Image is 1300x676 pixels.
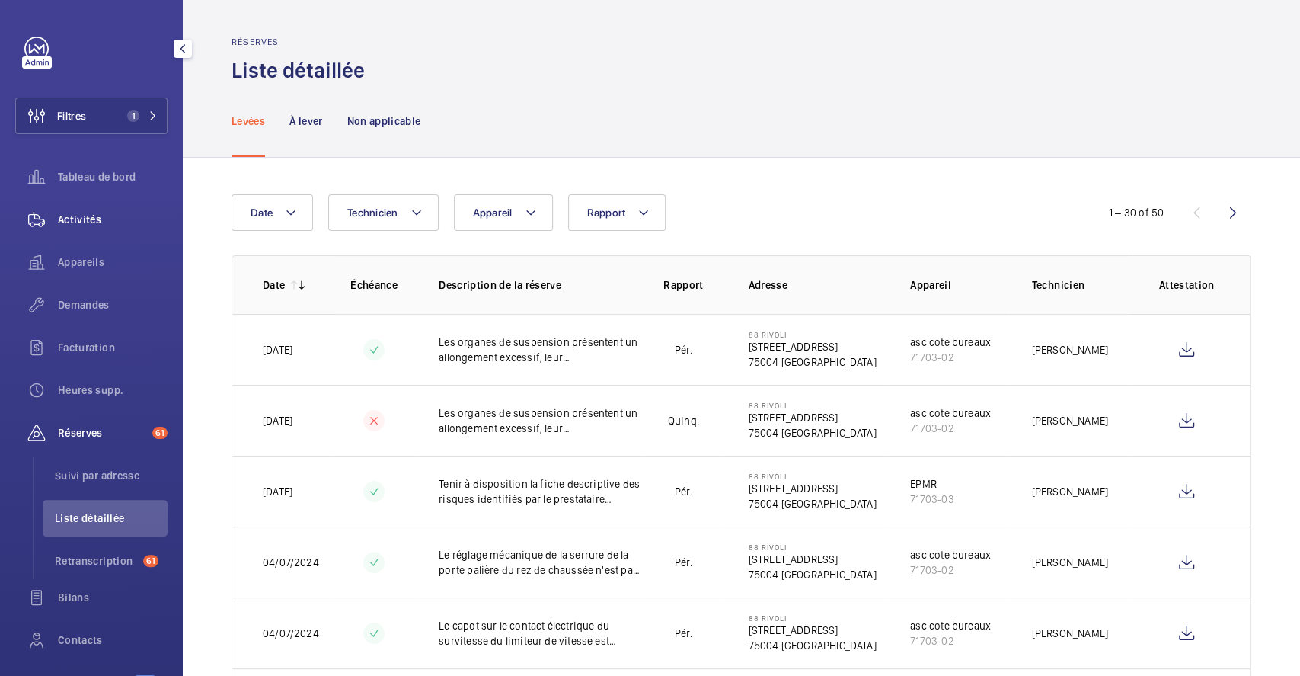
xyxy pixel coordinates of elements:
div: 71703-02 [910,421,991,436]
div: asc cote bureaux [910,335,991,350]
span: 1 [127,110,139,122]
button: Rapport [568,194,666,231]
p: Pér. [675,626,692,641]
span: 61 [152,427,168,439]
p: [DATE] [263,342,292,357]
p: 75004 [GEOGRAPHIC_DATA] [748,425,876,441]
p: [STREET_ADDRESS] [748,552,876,567]
p: Quinq. [668,413,699,428]
p: 88 Rivoli [748,614,876,623]
span: 61 [143,555,158,567]
p: Non applicable [347,114,421,129]
h1: Liste détaillée [232,56,374,85]
p: Échéance [344,277,404,293]
p: Tenir à disposition la fiche descriptive des risques identifiés par le prestataire d'entretien de... [439,476,643,507]
div: EPMR [910,476,953,492]
span: Date [251,207,273,219]
button: Technicien [328,194,439,231]
p: [DATE] [263,413,292,428]
p: Appareil [910,277,1007,293]
span: Activités [58,212,168,227]
div: 71703-02 [910,633,991,649]
span: Appareil [473,207,513,219]
p: [STREET_ADDRESS] [748,410,876,425]
span: Retranscription [55,553,137,569]
p: [STREET_ADDRESS] [748,623,876,638]
span: Contacts [58,633,168,648]
span: Technicien [347,207,398,219]
p: 88 Rivoli [748,472,876,481]
div: 71703-03 [910,492,953,507]
p: 88 Rivoli [748,401,876,410]
div: 71703-02 [910,562,991,578]
p: Les organes de suspension présentent un allongement excessif, leur raccourcissement est à prévoir... [439,405,643,436]
p: [PERSON_NAME] [1032,342,1108,357]
p: Date [263,277,285,293]
p: [PERSON_NAME] [1032,626,1108,641]
p: Levées [232,114,265,129]
span: Suivi par adresse [55,468,168,483]
p: [PERSON_NAME] [1032,555,1108,570]
button: Filtres1 [15,98,168,134]
span: Demandes [58,297,168,312]
p: 04/07/2024 [263,626,319,641]
div: asc cote bureaux [910,405,991,421]
span: Réserves [58,425,146,441]
p: 75004 [GEOGRAPHIC_DATA] [748,354,876,370]
p: À lever [289,114,322,129]
span: Heures supp. [58,383,168,398]
p: Les organes de suspension présentent un allongement excessif, leur raccourcissement est à prévoir [439,335,643,365]
p: 04/07/2024 [263,555,319,570]
p: [STREET_ADDRESS] [748,481,876,496]
p: 75004 [GEOGRAPHIC_DATA] [748,496,876,511]
p: [PERSON_NAME] [1032,484,1108,499]
p: Attestation [1153,277,1220,293]
p: 75004 [GEOGRAPHIC_DATA] [748,567,876,582]
span: Tableau de bord [58,169,168,184]
span: Filtres [57,108,86,123]
p: Adresse [748,277,886,293]
div: 71703-02 [910,350,991,365]
span: Bilans [58,590,168,605]
p: 88 Rivoli [748,543,876,552]
p: Technicien [1032,277,1129,293]
span: Rapport [587,207,626,219]
p: Pér. [675,342,692,357]
button: Appareil [454,194,553,231]
p: Rapport [653,277,713,293]
div: asc cote bureaux [910,618,991,633]
span: Appareils [58,255,168,270]
p: 75004 [GEOGRAPHIC_DATA] [748,638,876,653]
p: [DATE] [263,484,292,499]
div: asc cote bureaux [910,547,991,562]
p: [STREET_ADDRESS] [748,339,876,354]
h2: Réserves [232,37,374,47]
p: Le réglage mécanique de la serrure de la porte palière du rez de chaussée n'est pas réalisé corre... [439,547,643,578]
div: 1 – 30 of 50 [1109,205,1164,220]
p: 88 Rivoli [748,330,876,339]
p: Pér. [675,555,692,570]
button: Date [232,194,313,231]
p: Pér. [675,484,692,499]
span: Liste détaillée [55,511,168,526]
p: Description de la réserve [439,277,643,293]
p: [PERSON_NAME] [1032,413,1108,428]
p: Le capot sur le contact électrique du survitesse du limiteur de vitesse est absent. [439,618,643,649]
span: Facturation [58,340,168,355]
